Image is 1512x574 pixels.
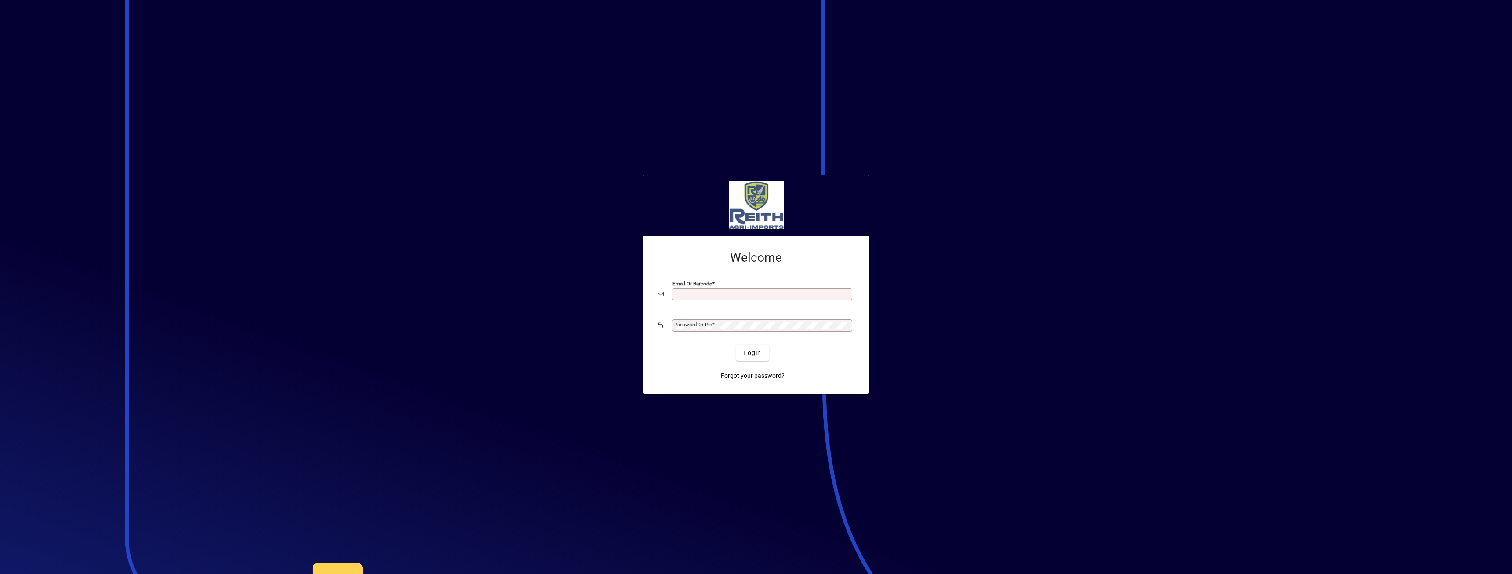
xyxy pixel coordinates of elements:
[736,345,768,361] button: Login
[717,368,788,384] a: Forgot your password?
[674,322,712,328] mat-label: Password or Pin
[658,250,854,265] h2: Welcome
[721,371,785,380] span: Forgot your password?
[672,281,712,287] mat-label: Email or Barcode
[743,348,761,358] span: Login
